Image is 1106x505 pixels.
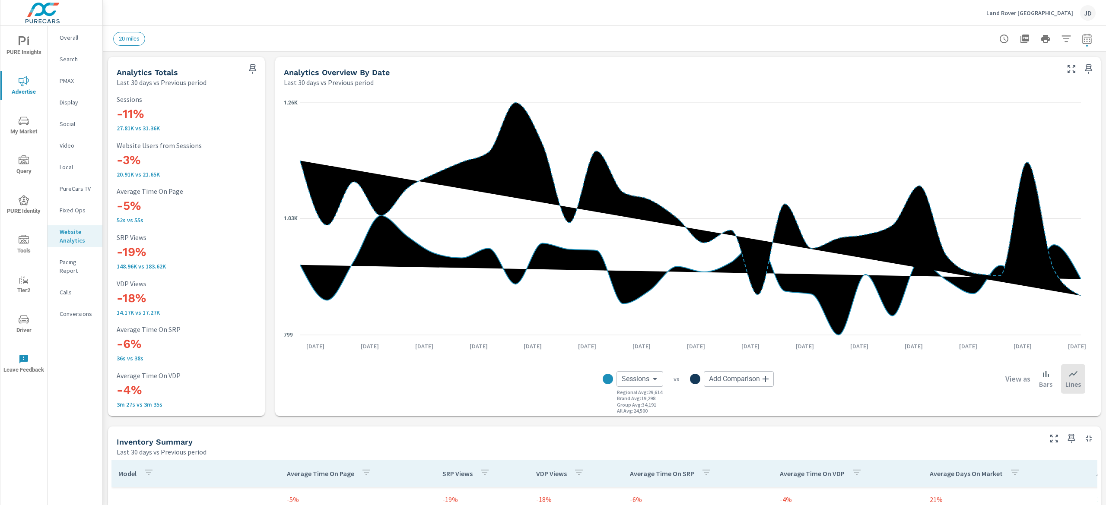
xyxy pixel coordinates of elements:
p: Calls [60,288,95,297]
div: Sessions [617,371,663,387]
p: Overall [60,33,95,42]
p: Display [60,98,95,107]
p: Sessions [117,95,256,103]
div: JD [1080,5,1096,21]
p: Average Days On Market [930,469,1003,478]
div: Local [48,161,102,174]
p: Video [60,141,95,150]
button: Print Report [1037,30,1054,47]
p: Local [60,163,95,171]
div: Social [48,117,102,130]
p: Average Time On VDP [780,469,845,478]
p: Model [118,469,137,478]
p: VDP Views [536,469,567,478]
p: All Avg : 24,500 [617,408,648,414]
p: [DATE] [300,342,331,350]
p: -5% [287,494,429,505]
p: Pacing Report [60,258,95,275]
p: SRP Views [117,234,256,241]
span: Driver [3,314,44,335]
button: "Export Report to PDF" [1016,30,1033,47]
p: [DATE] [681,342,711,350]
span: Tools [3,235,44,256]
div: PMAX [48,74,102,87]
text: 1.26K [284,100,298,106]
p: Last 30 days vs Previous period [284,77,374,88]
span: Leave Feedback [3,354,44,375]
div: Overall [48,31,102,44]
p: 3m 27s vs 3m 35s [117,401,256,408]
div: Display [48,96,102,109]
p: 52s vs 55s [117,217,256,224]
button: Select Date Range [1078,30,1096,47]
p: Lines [1065,379,1081,389]
p: Brand Avg : 19,298 [617,395,655,401]
h3: -18% [117,291,256,306]
p: 27.81K vs 31.36K [117,125,256,132]
div: Pacing Report [48,256,102,277]
span: PURE Insights [3,36,44,57]
div: Add Comparison [704,371,774,387]
p: Regional Avg : 29,614 [617,389,662,395]
p: [DATE] [626,342,657,350]
p: Last 30 days vs Previous period [117,77,207,88]
p: Website Analytics [60,227,95,245]
p: Average Time On VDP [117,372,256,379]
span: Sessions [622,375,649,383]
p: VDP Views [117,280,256,287]
p: Average Time On SRP [117,325,256,333]
h5: Inventory Summary [117,437,193,446]
p: -19% [442,494,522,505]
p: [DATE] [355,342,385,350]
p: [DATE] [518,342,548,350]
div: Website Analytics [48,225,102,247]
p: 20.91K vs 21.65K [117,171,256,178]
p: -4% [780,494,916,505]
h3: -5% [117,199,256,213]
h3: -6% [117,337,256,351]
h3: -19% [117,245,256,259]
p: [DATE] [464,342,494,350]
p: Group Avg : 34,191 [617,402,656,408]
p: [DATE] [572,342,602,350]
span: Tier2 [3,275,44,296]
p: 21% [930,494,1083,505]
p: [DATE] [790,342,820,350]
div: Search [48,53,102,66]
p: Bars [1039,379,1052,389]
p: [DATE] [409,342,439,350]
p: Last 30 days vs Previous period [117,447,207,457]
p: Social [60,120,95,128]
p: SRP Views [442,469,473,478]
p: Search [60,55,95,63]
p: 14,170 vs 17,265 [117,309,256,316]
p: 36s vs 38s [117,355,256,362]
h3: -11% [117,107,256,121]
p: 148,963 vs 183,622 [117,263,256,270]
p: PMAX [60,76,95,85]
p: [DATE] [1007,342,1038,350]
p: [DATE] [735,342,766,350]
p: Land Rover [GEOGRAPHIC_DATA] [986,9,1073,17]
p: Average Time On Page [287,469,354,478]
p: [DATE] [953,342,983,350]
h3: -3% [117,153,256,167]
div: Fixed Ops [48,204,102,217]
text: 799 [284,332,293,338]
p: [DATE] [1062,342,1092,350]
p: vs [663,375,690,383]
button: Make Fullscreen [1047,432,1061,445]
span: Save this to your personalized report [1065,432,1078,445]
span: Save this to your personalized report [246,62,260,76]
h3: -4% [117,383,256,398]
div: Conversions [48,307,102,320]
h5: Analytics Overview By Date [284,68,390,77]
button: Apply Filters [1058,30,1075,47]
p: -6% [630,494,766,505]
span: Query [3,155,44,177]
p: [DATE] [899,342,929,350]
div: Calls [48,286,102,299]
p: -18% [536,494,616,505]
div: Video [48,139,102,152]
div: nav menu [0,26,47,383]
